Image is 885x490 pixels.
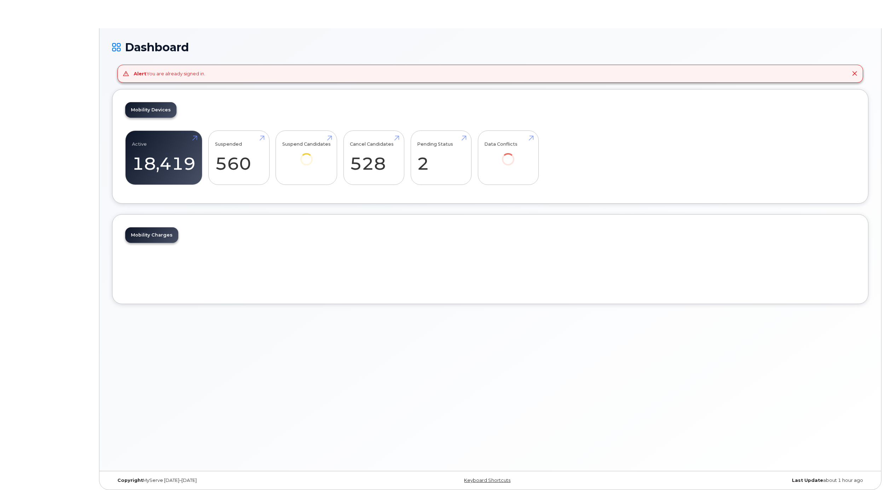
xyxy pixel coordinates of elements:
a: Mobility Charges [125,227,178,243]
a: Cancel Candidates 528 [350,134,398,181]
a: Suspended 560 [215,134,263,181]
a: Data Conflicts [484,134,532,175]
strong: Copyright [117,478,143,483]
a: Keyboard Shortcuts [464,478,510,483]
a: Pending Status 2 [417,134,465,181]
strong: Last Update [792,478,823,483]
div: about 1 hour ago [616,478,868,483]
h1: Dashboard [112,41,868,53]
a: Mobility Devices [125,102,177,118]
a: Active 18,419 [132,134,196,181]
div: You are already signed in. [134,70,205,77]
strong: Alert [134,71,146,76]
a: Suspend Candidates [282,134,331,175]
div: MyServe [DATE]–[DATE] [112,478,364,483]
